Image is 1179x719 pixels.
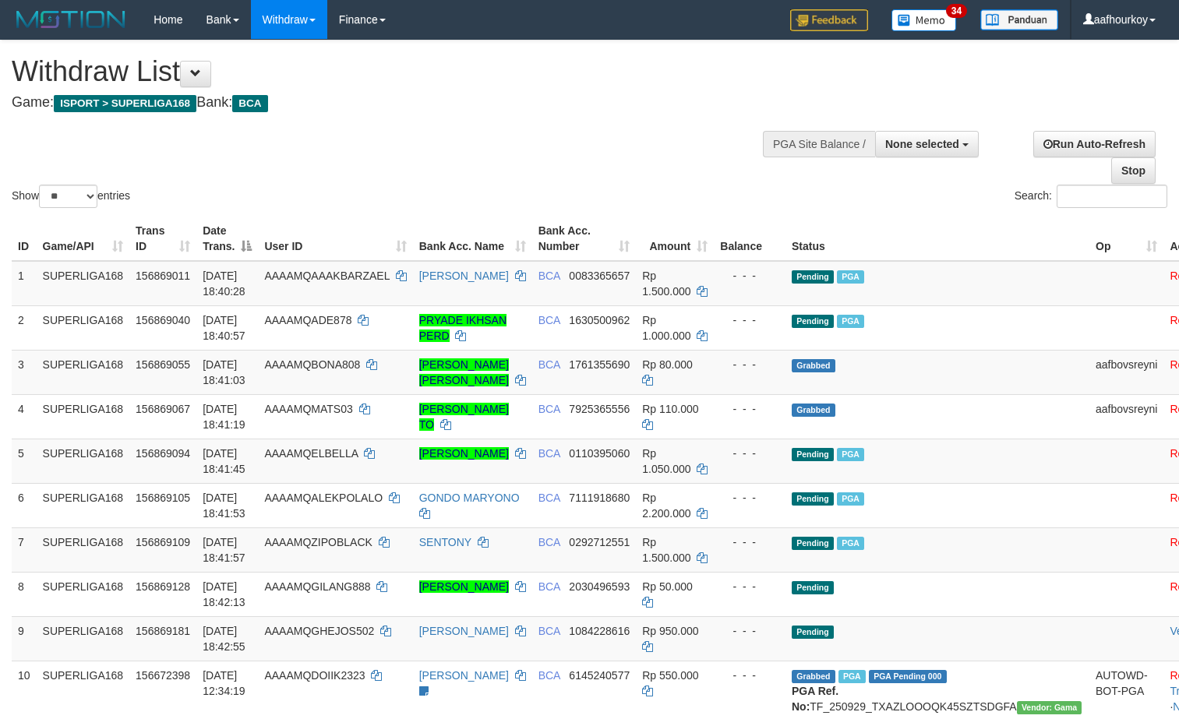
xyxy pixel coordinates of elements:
td: 3 [12,350,37,394]
a: [PERSON_NAME] [419,580,509,593]
span: None selected [885,138,959,150]
span: Copy 0292712551 to clipboard [569,536,630,548]
div: - - - [720,668,779,683]
a: Run Auto-Refresh [1033,131,1156,157]
span: Pending [792,626,834,639]
div: - - - [720,268,779,284]
span: AAAAMQBONA808 [264,358,360,371]
span: Marked by aafsoycanthlai [837,448,864,461]
span: Rp 1.500.000 [642,270,690,298]
th: Status [785,217,1089,261]
td: 1 [12,261,37,306]
td: aafbovsreyni [1089,394,1163,439]
span: Copy 1761355690 to clipboard [569,358,630,371]
td: 7 [12,527,37,572]
span: Pending [792,448,834,461]
span: Marked by aafsoycanthlai [837,492,864,506]
div: PGA Site Balance / [763,131,875,157]
span: Grabbed [792,359,835,372]
td: SUPERLIGA168 [37,439,130,483]
td: 4 [12,394,37,439]
span: AAAAMQGILANG888 [264,580,370,593]
th: ID [12,217,37,261]
a: [PERSON_NAME] [419,447,509,460]
button: None selected [875,131,979,157]
a: [PERSON_NAME] [PERSON_NAME] [419,358,509,386]
b: PGA Ref. No: [792,685,838,713]
td: 8 [12,572,37,616]
div: - - - [720,401,779,417]
th: Bank Acc. Name: activate to sort column ascending [413,217,532,261]
td: SUPERLIGA168 [37,394,130,439]
span: BCA [538,403,560,415]
span: AAAAMQAAAKBARZAEL [264,270,390,282]
img: panduan.png [980,9,1058,30]
span: Rp 50.000 [642,580,693,593]
span: Rp 2.200.000 [642,492,690,520]
span: 156869105 [136,492,190,504]
th: Date Trans.: activate to sort column descending [196,217,258,261]
span: Rp 80.000 [642,358,693,371]
span: 156672398 [136,669,190,682]
span: BCA [538,447,560,460]
span: [DATE] 18:41:19 [203,403,245,431]
div: - - - [720,490,779,506]
img: Button%20Memo.svg [891,9,957,31]
span: [DATE] 18:41:53 [203,492,245,520]
span: AAAAMQDOIIK2323 [264,669,365,682]
td: 9 [12,616,37,661]
div: - - - [720,579,779,594]
span: BCA [538,492,560,504]
span: [DATE] 12:34:19 [203,669,245,697]
span: AAAAMQMATS03 [264,403,352,415]
a: SENTONY [419,536,471,548]
a: GONDO MARYONO [419,492,520,504]
span: 156869040 [136,314,190,326]
span: AAAAMQELBELLA [264,447,358,460]
span: Pending [792,270,834,284]
span: BCA [538,625,560,637]
span: Pending [792,315,834,328]
td: 2 [12,305,37,350]
span: [DATE] 18:42:55 [203,625,245,653]
div: - - - [720,446,779,461]
span: AAAAMQZIPOBLACK [264,536,372,548]
td: SUPERLIGA168 [37,305,130,350]
label: Search: [1015,185,1167,208]
span: 34 [946,4,967,18]
span: AAAAMQALEKPOLALO [264,492,383,504]
span: BCA [538,580,560,593]
h1: Withdraw List [12,56,771,87]
span: BCA [538,669,560,682]
span: BCA [538,536,560,548]
span: 156869055 [136,358,190,371]
a: [PERSON_NAME] [419,669,509,682]
span: BCA [538,270,560,282]
span: [DATE] 18:40:57 [203,314,245,342]
img: MOTION_logo.png [12,8,130,31]
th: Trans ID: activate to sort column ascending [129,217,196,261]
span: BCA [538,314,560,326]
a: PRYADE IKHSAN PERD [419,314,507,342]
td: 5 [12,439,37,483]
span: Rp 1.050.000 [642,447,690,475]
td: aafbovsreyni [1089,350,1163,394]
span: Copy 0083365657 to clipboard [569,270,630,282]
span: [DATE] 18:41:45 [203,447,245,475]
span: [DATE] 18:41:57 [203,536,245,564]
span: Marked by aafchhiseyha [837,537,864,550]
td: SUPERLIGA168 [37,483,130,527]
span: Rp 110.000 [642,403,698,415]
td: 6 [12,483,37,527]
span: Grabbed [792,670,835,683]
th: User ID: activate to sort column ascending [258,217,412,261]
span: 156869094 [136,447,190,460]
span: BCA [538,358,560,371]
span: Rp 550.000 [642,669,698,682]
span: Marked by aafsoycanthlai [837,270,864,284]
td: SUPERLIGA168 [37,616,130,661]
span: Copy 7925365556 to clipboard [569,403,630,415]
span: AAAAMQGHEJOS502 [264,625,374,637]
select: Showentries [39,185,97,208]
span: Vendor URL: https://trx31.1velocity.biz [1017,701,1082,714]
